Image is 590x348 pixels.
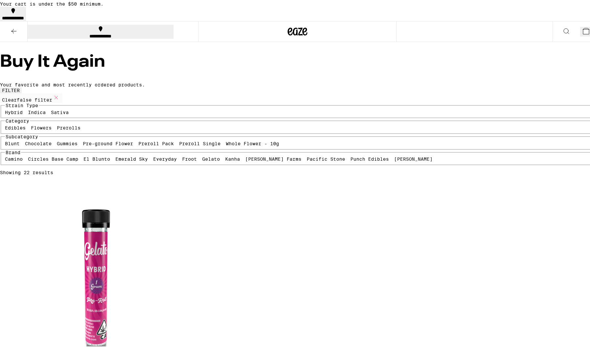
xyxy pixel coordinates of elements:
[5,102,39,107] legend: Strain Type
[307,155,345,160] label: Pacific Stone
[28,155,78,160] label: Circles Base Camp
[153,155,177,160] label: Everyday
[5,140,20,145] label: Blunt
[57,124,81,129] label: Prerolls
[394,155,433,160] label: [PERSON_NAME]
[5,108,23,114] label: Hybrid
[182,155,197,160] label: Froot
[57,140,78,145] label: Gummies
[5,124,26,129] label: Edibles
[226,140,279,145] label: Whole Flower - 10g
[350,155,389,160] label: Punch Edibles
[202,155,220,160] label: Gelato
[5,155,23,160] label: Camino
[31,124,52,129] label: Flowers
[83,155,110,160] label: El Blunto
[138,140,174,145] label: Preroll Pack
[5,117,30,122] legend: Category
[245,155,301,160] label: [PERSON_NAME] Farms
[28,108,46,114] label: Indica
[179,140,221,145] label: Preroll Single
[51,108,69,114] label: Sativa
[5,149,21,154] legend: Brand
[5,133,39,138] legend: Subcategory
[115,155,148,160] label: Emerald Sky
[25,140,52,145] label: Chocolate
[83,140,133,145] label: Pre-ground Flower
[225,155,240,160] label: Kanha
